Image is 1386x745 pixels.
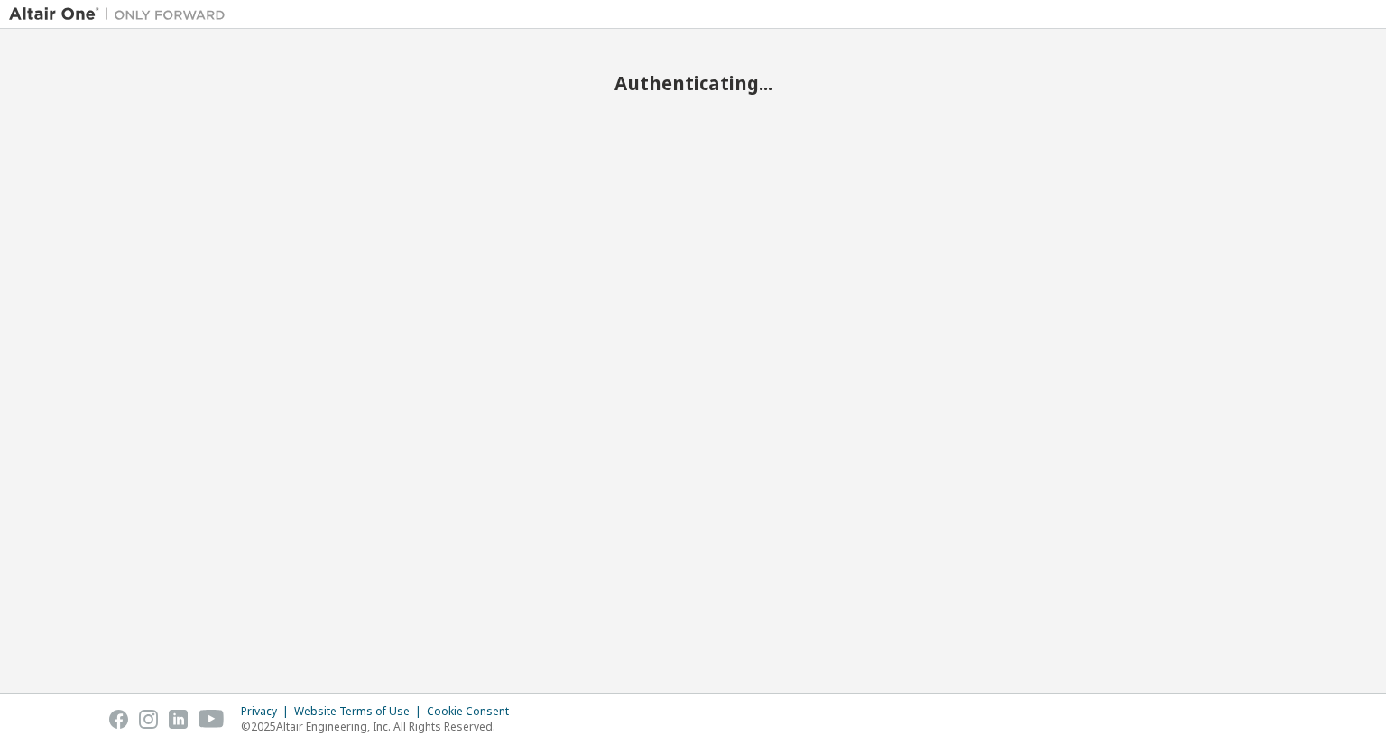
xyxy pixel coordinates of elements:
h2: Authenticating... [9,71,1377,95]
img: youtube.svg [199,710,225,729]
img: facebook.svg [109,710,128,729]
div: Cookie Consent [427,704,520,719]
img: Altair One [9,5,235,23]
p: © 2025 Altair Engineering, Inc. All Rights Reserved. [241,719,520,734]
img: instagram.svg [139,710,158,729]
div: Privacy [241,704,294,719]
img: linkedin.svg [169,710,188,729]
div: Website Terms of Use [294,704,427,719]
